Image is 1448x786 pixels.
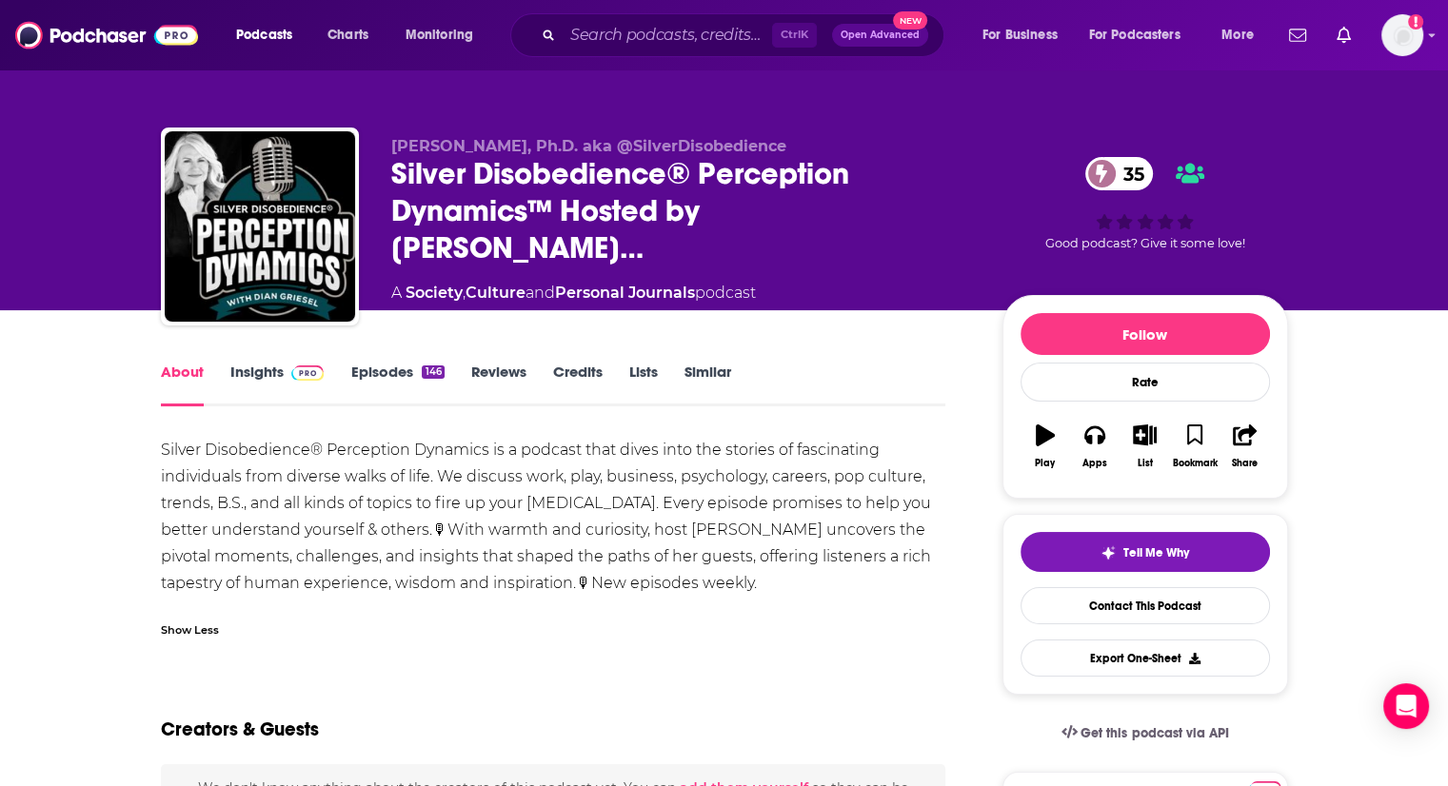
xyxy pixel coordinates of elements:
[161,363,204,406] a: About
[1232,458,1258,469] div: Share
[1170,412,1220,481] button: Bookmark
[291,365,325,381] img: Podchaser Pro
[1101,545,1116,560] img: tell me why sparkle
[1172,458,1217,469] div: Bookmark
[223,20,317,50] button: open menu
[1082,458,1107,469] div: Apps
[528,13,962,57] div: Search podcasts, credits, & more...
[1381,14,1423,56] button: Show profile menu
[1021,313,1270,355] button: Follow
[161,717,319,741] h2: Creators & Guests
[1045,236,1245,250] span: Good podcast? Give it some love!
[392,20,498,50] button: open menu
[15,17,198,53] img: Podchaser - Follow, Share and Rate Podcasts
[471,363,526,406] a: Reviews
[1035,458,1055,469] div: Play
[1220,412,1269,481] button: Share
[350,363,444,406] a: Episodes146
[1381,14,1423,56] span: Logged in as Lydia_Gustafson
[1070,412,1120,481] button: Apps
[1281,19,1314,51] a: Show notifications dropdown
[629,363,658,406] a: Lists
[684,363,731,406] a: Similar
[553,363,603,406] a: Credits
[1089,22,1180,49] span: For Podcasters
[772,23,817,48] span: Ctrl K
[969,20,1081,50] button: open menu
[1081,725,1228,741] span: Get this podcast via API
[230,363,325,406] a: InsightsPodchaser Pro
[165,131,355,322] img: Silver Disobedience® Perception Dynamics™ Hosted by Dian Griesel
[832,24,928,47] button: Open AdvancedNew
[422,365,444,379] div: 146
[1208,20,1278,50] button: open menu
[236,22,292,49] span: Podcasts
[406,22,473,49] span: Monitoring
[1021,363,1270,402] div: Rate
[161,437,946,597] div: Silver Disobedience® Perception Dynamics is a podcast that dives into the stories of fascinating ...
[526,284,555,302] span: and
[466,284,526,302] a: Culture
[563,20,772,50] input: Search podcasts, credits, & more...
[1021,587,1270,624] a: Contact This Podcast
[1383,683,1429,729] div: Open Intercom Messenger
[1381,14,1423,56] img: User Profile
[1104,157,1154,190] span: 35
[555,284,695,302] a: Personal Journals
[1021,639,1270,677] button: Export One-Sheet
[391,282,756,305] div: A podcast
[1021,532,1270,572] button: tell me why sparkleTell Me Why
[315,20,380,50] a: Charts
[327,22,368,49] span: Charts
[982,22,1058,49] span: For Business
[1046,710,1244,757] a: Get this podcast via API
[893,11,927,29] span: New
[1085,157,1154,190] a: 35
[1123,545,1189,560] span: Tell Me Why
[1021,412,1070,481] button: Play
[1221,22,1254,49] span: More
[406,284,463,302] a: Society
[1408,14,1423,29] svg: Add a profile image
[463,284,466,302] span: ,
[1138,458,1153,469] div: List
[841,30,920,40] span: Open Advanced
[1077,20,1208,50] button: open menu
[1120,412,1169,481] button: List
[1329,19,1359,51] a: Show notifications dropdown
[391,137,786,155] span: [PERSON_NAME], Ph.D. aka @SilverDisobedience
[1002,137,1288,270] div: 35Good podcast? Give it some love!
